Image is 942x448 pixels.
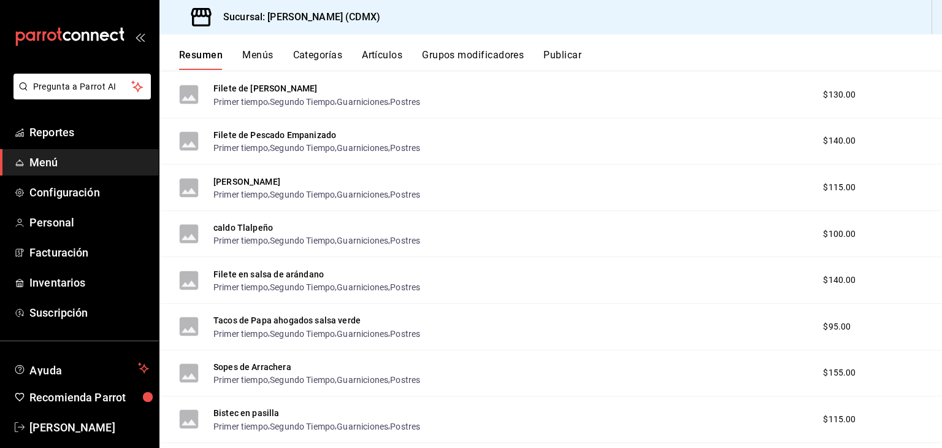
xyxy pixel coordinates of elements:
[270,281,335,293] button: Segundo Tiempo
[13,74,151,99] button: Pregunta a Parrot AI
[179,49,942,70] div: navigation tabs
[823,413,856,426] span: $115.00
[337,328,388,340] button: Guarniciones
[213,142,268,154] button: Primer tiempo
[823,228,856,241] span: $100.00
[270,234,335,247] button: Segundo Tiempo
[135,32,145,42] button: open_drawer_menu
[390,374,420,386] button: Postres
[29,304,149,321] span: Suscripción
[270,96,335,108] button: Segundo Tiempo
[337,420,388,433] button: Guarniciones
[213,281,268,293] button: Primer tiempo
[390,328,420,340] button: Postres
[337,234,388,247] button: Guarniciones
[213,188,268,201] button: Primer tiempo
[337,96,388,108] button: Guarniciones
[29,389,149,406] span: Recomienda Parrot
[213,373,420,386] div: , , ,
[213,361,291,373] button: Sopes de Arrachera
[270,374,335,386] button: Segundo Tiempo
[213,176,280,188] button: [PERSON_NAME]
[29,214,149,231] span: Personal
[362,49,402,70] button: Artículos
[213,326,420,339] div: , , ,
[213,129,336,141] button: Filete de Pescado Empanizado
[422,49,524,70] button: Grupos modificadores
[33,80,132,93] span: Pregunta a Parrot AI
[213,10,380,25] h3: Sucursal: [PERSON_NAME] (CDMX)
[213,280,420,293] div: , , ,
[29,184,149,201] span: Configuración
[823,88,856,101] span: $130.00
[213,96,268,108] button: Primer tiempo
[29,154,149,171] span: Menú
[179,49,223,70] button: Resumen
[823,274,856,287] span: $140.00
[29,244,149,261] span: Facturación
[213,328,268,340] button: Primer tiempo
[390,188,420,201] button: Postres
[213,419,420,432] div: , , ,
[270,142,335,154] button: Segundo Tiempo
[213,95,420,107] div: , , ,
[337,188,388,201] button: Guarniciones
[242,49,273,70] button: Menús
[270,328,335,340] button: Segundo Tiempo
[9,89,151,102] a: Pregunta a Parrot AI
[823,134,856,147] span: $140.00
[29,274,149,291] span: Inventarios
[213,188,420,201] div: , , ,
[213,407,280,419] button: Bistec en pasilla
[213,374,268,386] button: Primer tiempo
[213,222,273,234] button: caldo Tlalpeño
[390,96,420,108] button: Postres
[823,366,856,379] span: $155.00
[29,124,149,141] span: Reportes
[270,420,335,433] button: Segundo Tiempo
[29,419,149,436] span: [PERSON_NAME]
[337,281,388,293] button: Guarniciones
[270,188,335,201] button: Segundo Tiempo
[213,141,420,154] div: , , ,
[823,181,856,194] span: $115.00
[213,420,268,433] button: Primer tiempo
[293,49,343,70] button: Categorías
[390,234,420,247] button: Postres
[390,420,420,433] button: Postres
[390,142,420,154] button: Postres
[29,361,133,376] span: Ayuda
[543,49,581,70] button: Publicar
[213,234,268,247] button: Primer tiempo
[213,268,324,280] button: Filete en salsa de arándano
[213,234,420,247] div: , , ,
[390,281,420,293] button: Postres
[337,142,388,154] button: Guarniciones
[213,82,317,95] button: Filete de [PERSON_NAME]
[823,320,851,333] span: $95.00
[213,314,361,326] button: Tacos de Papa ahogados salsa verde
[337,374,388,386] button: Guarniciones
